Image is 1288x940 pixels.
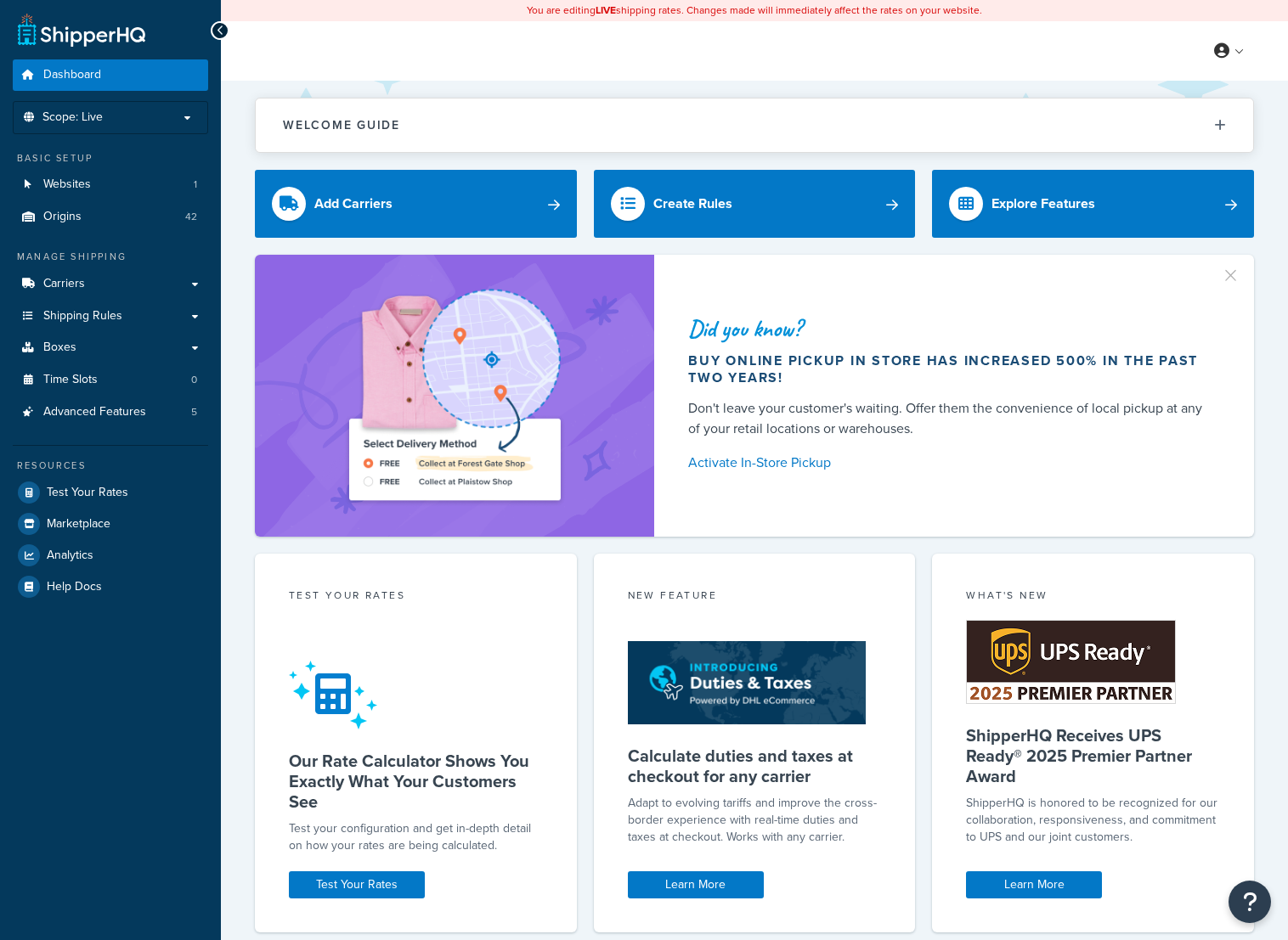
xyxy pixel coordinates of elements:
[991,192,1095,216] div: Explore Features
[688,317,1213,341] div: Did you know?
[653,192,732,216] div: Create Rules
[47,549,93,563] span: Analytics
[13,169,208,200] a: Websites1
[628,588,882,607] div: New Feature
[13,397,208,428] li: Advanced Features
[43,309,122,324] span: Shipping Rules
[43,277,85,291] span: Carriers
[13,201,208,233] a: Origins42
[47,580,102,594] span: Help Docs
[1229,881,1271,923] button: Open Resource Center
[13,268,208,300] a: Carriers
[932,170,1254,238] a: Explore Features
[43,373,98,387] span: Time Slots
[13,397,208,428] a: Advanced Features5
[185,210,197,224] span: 42
[966,588,1220,607] div: What's New
[43,68,101,82] span: Dashboard
[13,201,208,233] li: Origins
[301,280,608,511] img: ad-shirt-map-b0359fc47e01cab431d101c4b569394f6a03f54285957d908178d52f29eb9668.png
[13,169,208,200] li: Websites
[289,751,543,812] h5: Our Rate Calculator Shows You Exactly What Your Customers See
[43,405,146,419] span: Advanced Features
[289,871,425,898] a: Test Your Rates
[596,3,616,18] b: LIVE
[43,177,91,192] span: Websites
[13,250,208,264] div: Manage Shipping
[43,341,76,355] span: Boxes
[42,110,103,125] span: Scope: Live
[628,795,882,846] p: Adapt to evolving tariffs and improve the cross-border experience with real-time duties and taxes...
[314,192,393,216] div: Add Carriers
[191,405,197,419] span: 5
[966,795,1220,846] p: ShipperHQ is honored to be recognized for our collaboration, responsiveness, and commitment to UP...
[13,151,208,166] div: Basic Setup
[47,517,110,532] span: Marketplace
[255,170,577,238] a: Add Carriers
[13,301,208,332] a: Shipping Rules
[688,398,1213,439] div: Don't leave your customer's waiting. Offer them the convenience of local pickup at any of your re...
[13,540,208,571] a: Analytics
[13,59,208,91] a: Dashboard
[966,725,1220,786] h5: ShipperHQ Receives UPS Ready® 2025 Premier Partner Award
[289,588,543,607] div: Test your rates
[688,352,1213,386] div: Buy online pickup in store has increased 500% in the past two years!
[628,871,764,898] a: Learn More
[13,509,208,539] a: Marketplace
[256,99,1253,152] button: Welcome Guide
[13,477,208,508] a: Test Your Rates
[628,746,882,786] h5: Calculate duties and taxes at checkout for any carrier
[194,177,197,192] span: 1
[13,332,208,363] a: Boxes
[191,373,197,387] span: 0
[594,170,916,238] a: Create Rules
[13,571,208,602] a: Help Docs
[966,871,1102,898] a: Learn More
[47,486,128,500] span: Test Your Rates
[289,820,543,854] div: Test your configuration and get in-depth detail on how your rates are being calculated.
[43,210,82,224] span: Origins
[13,364,208,396] li: Time Slots
[283,119,400,132] h2: Welcome Guide
[688,451,1213,475] a: Activate In-Store Pickup
[13,459,208,473] div: Resources
[13,364,208,396] a: Time Slots0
